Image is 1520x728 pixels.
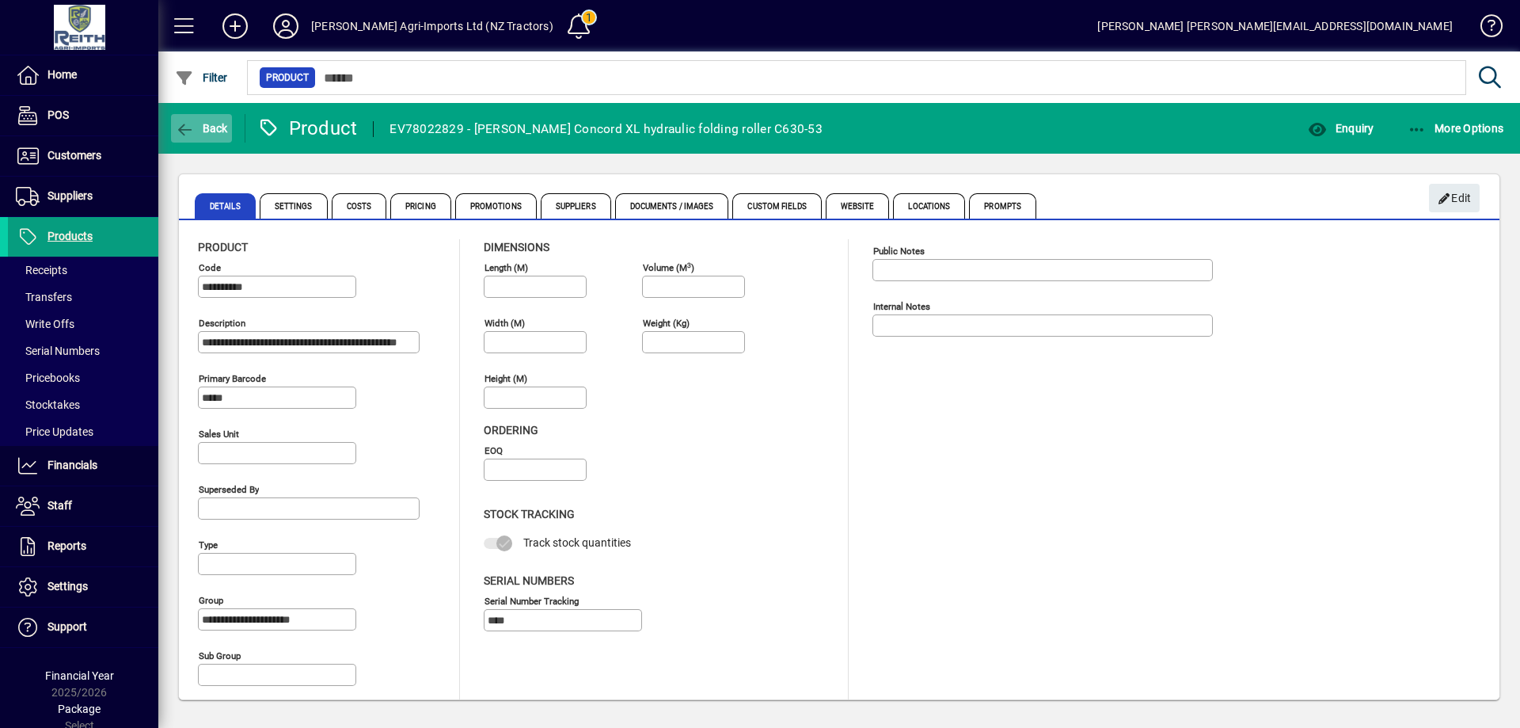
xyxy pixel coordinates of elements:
[199,595,223,606] mat-label: Group
[523,536,631,549] span: Track stock quantities
[16,345,100,357] span: Serial Numbers
[1404,114,1508,143] button: More Options
[16,398,80,411] span: Stocktakes
[266,70,309,86] span: Product
[311,13,553,39] div: [PERSON_NAME] Agri-Imports Ltd (NZ Tractors)
[969,193,1036,219] span: Prompts
[47,620,87,633] span: Support
[8,284,158,311] a: Transfers
[8,136,158,176] a: Customers
[47,230,93,242] span: Products
[8,418,158,445] a: Price Updates
[171,63,232,92] button: Filter
[47,580,88,593] span: Settings
[732,193,821,219] span: Custom Fields
[45,669,114,682] span: Financial Year
[47,459,97,471] span: Financials
[1308,122,1374,135] span: Enquiry
[1408,122,1504,135] span: More Options
[1438,185,1472,212] span: Edit
[16,318,74,330] span: Write Offs
[47,149,101,162] span: Customers
[47,499,72,512] span: Staff
[199,318,245,329] mat-label: Description
[8,177,158,216] a: Suppliers
[826,193,890,219] span: Website
[16,264,67,276] span: Receipts
[1304,114,1377,143] button: Enquiry
[171,114,232,143] button: Back
[8,311,158,337] a: Write Offs
[199,650,241,661] mat-label: Sub group
[484,508,575,520] span: Stock Tracking
[58,703,101,715] span: Package
[484,445,503,456] mat-label: EOQ
[158,114,245,143] app-page-header-button: Back
[8,391,158,418] a: Stocktakes
[8,527,158,566] a: Reports
[257,116,358,141] div: Product
[199,262,221,273] mat-label: Code
[47,109,69,121] span: POS
[16,425,93,438] span: Price Updates
[198,241,248,253] span: Product
[484,262,528,273] mat-label: Length (m)
[260,193,328,219] span: Settings
[8,608,158,647] a: Support
[8,486,158,526] a: Staff
[455,193,537,219] span: Promotions
[484,595,579,606] mat-label: Serial Number tracking
[389,116,823,142] div: EV78022829 - [PERSON_NAME] Concord XL hydraulic folding roller C630-53
[873,301,930,312] mat-label: Internal Notes
[210,12,260,40] button: Add
[8,55,158,95] a: Home
[8,364,158,391] a: Pricebooks
[484,241,549,253] span: Dimensions
[47,189,93,202] span: Suppliers
[484,424,538,436] span: Ordering
[175,71,228,84] span: Filter
[873,246,925,257] mat-label: Public Notes
[615,193,729,219] span: Documents / Images
[16,372,80,384] span: Pricebooks
[643,318,690,329] mat-label: Weight (Kg)
[199,539,218,551] mat-label: Type
[541,193,611,219] span: Suppliers
[484,373,527,384] mat-label: Height (m)
[47,68,77,81] span: Home
[16,291,72,303] span: Transfers
[199,429,239,440] mat-label: Sales unit
[1469,3,1500,55] a: Knowledge Base
[8,96,158,135] a: POS
[1097,13,1453,39] div: [PERSON_NAME] [PERSON_NAME][EMAIL_ADDRESS][DOMAIN_NAME]
[175,122,228,135] span: Back
[893,193,965,219] span: Locations
[199,484,259,495] mat-label: Superseded by
[332,193,387,219] span: Costs
[199,373,266,384] mat-label: Primary barcode
[260,12,311,40] button: Profile
[8,567,158,607] a: Settings
[47,539,86,552] span: Reports
[390,193,451,219] span: Pricing
[484,318,525,329] mat-label: Width (m)
[8,257,158,284] a: Receipts
[1429,184,1480,212] button: Edit
[484,574,574,587] span: Serial Numbers
[8,446,158,486] a: Financials
[643,262,694,273] mat-label: Volume (m )
[687,261,691,269] sup: 3
[195,193,256,219] span: Details
[8,337,158,364] a: Serial Numbers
